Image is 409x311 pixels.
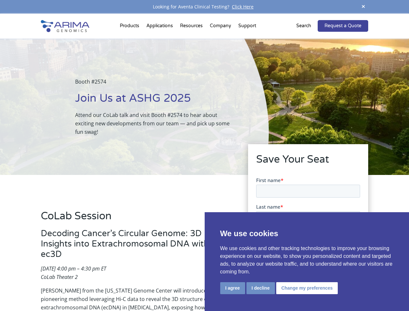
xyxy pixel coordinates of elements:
p: Search [296,22,311,30]
h3: Decoding Cancer’s Circular Genome: 3D Insights into Extrachromosomal DNA with ec3D [41,228,230,264]
p: Attend our CoLab talk and visit Booth #2574 to hear about exciting new developments from our team... [75,111,236,136]
p: We use cookies and other tracking technologies to improve your browsing experience on our website... [220,245,394,276]
button: I decline [246,282,275,294]
h2: CoLab Session [41,209,230,228]
a: Click Here [229,4,256,10]
em: [DATE] 4:00 pm – 4:30 pm ET [41,265,106,272]
a: Request a Quote [318,20,368,32]
p: Booth #2574 [75,77,236,91]
em: CoLab Theater 2 [41,273,78,281]
h2: Save Your Seat [256,152,360,172]
div: Looking for Aventa Clinical Testing? [41,3,368,11]
button: Change my preferences [276,282,338,294]
h1: Join Us at ASHG 2025 [75,91,236,111]
button: I agree [220,282,245,294]
p: We use cookies [220,228,394,239]
img: Arima-Genomics-logo [41,20,89,32]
